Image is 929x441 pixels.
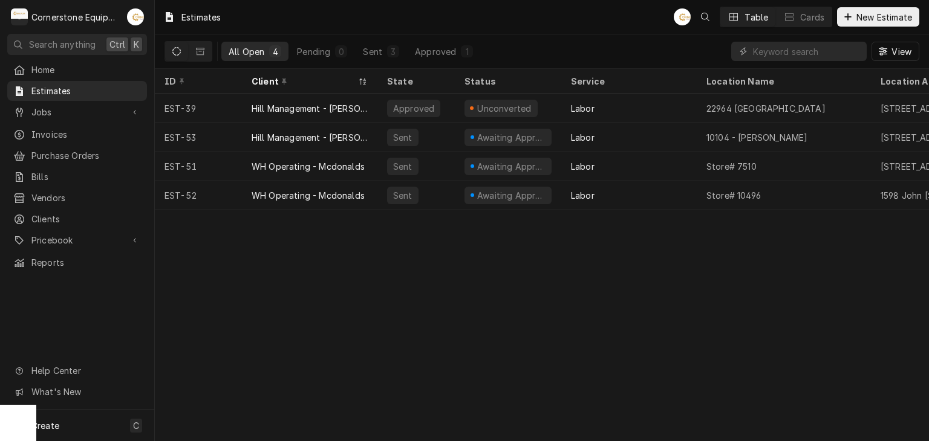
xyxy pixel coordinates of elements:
span: Reports [31,256,141,269]
div: Status [464,75,549,88]
div: Awaiting Approval [476,131,547,144]
span: View [889,45,914,58]
div: Approved [392,102,435,115]
div: State [387,75,445,88]
button: New Estimate [837,7,919,27]
div: Sent [392,189,414,202]
div: WH Operating - Mcdonalds [252,189,365,202]
span: Bills [31,170,141,183]
span: Help Center [31,364,140,377]
button: Search anythingCtrlK [7,34,147,55]
button: View [872,42,919,61]
div: AB [674,8,691,25]
span: What's New [31,385,140,398]
span: Vendors [31,192,141,204]
div: EST-53 [155,123,242,152]
a: Reports [7,253,147,272]
div: Table [745,11,768,24]
div: Store# 10496 [706,189,761,202]
a: Go to What's New [7,382,147,402]
div: Labor [571,131,595,144]
div: EST-51 [155,152,242,181]
a: Go to Help Center [7,361,147,381]
div: Awaiting Approval [476,160,547,173]
span: Ctrl [109,38,125,51]
div: Labor [571,189,595,202]
span: Clients [31,213,141,225]
div: 4 [272,45,279,58]
div: Unconverted [476,102,533,115]
input: Keyword search [753,42,861,61]
div: Client [252,75,356,88]
button: Open search [696,7,715,27]
div: Andrew Buigues's Avatar [674,8,691,25]
a: Invoices [7,124,147,144]
div: Labor [571,160,595,173]
div: Service [571,75,685,88]
div: Hill Management - [PERSON_NAME] [252,131,368,144]
div: 0 [337,45,345,58]
div: ID [165,75,230,88]
div: Sent [392,160,414,173]
span: Purchase Orders [31,149,141,162]
a: Estimates [7,81,147,101]
div: 10104 - [PERSON_NAME] [706,131,807,144]
div: Pending [297,45,330,58]
div: Sent [363,45,382,58]
span: New Estimate [854,11,914,24]
span: K [134,38,139,51]
a: Go to Pricebook [7,230,147,250]
div: Cornerstone Equipment Repair, LLC [31,11,120,24]
div: Cards [800,11,824,24]
div: WH Operating - Mcdonalds [252,160,365,173]
div: Sent [392,131,414,144]
a: Home [7,60,147,80]
div: Hill Management - [PERSON_NAME] [252,102,368,115]
div: Cornerstone Equipment Repair, LLC's Avatar [11,8,28,25]
div: Labor [571,102,595,115]
div: 3 [390,45,397,58]
a: Clients [7,209,147,229]
span: Home [31,63,141,76]
span: Pricebook [31,234,123,246]
div: Awaiting Approval [476,189,547,202]
div: AB [127,8,144,25]
span: C [133,419,139,432]
a: Go to Jobs [7,102,147,122]
span: Estimates [31,85,141,97]
span: Invoices [31,128,141,141]
a: Vendors [7,188,147,208]
div: C [11,8,28,25]
div: 1 [463,45,471,58]
div: EST-52 [155,181,242,210]
div: All Open [229,45,264,58]
a: Purchase Orders [7,146,147,166]
div: 22964 [GEOGRAPHIC_DATA] [706,102,826,115]
a: Bills [7,167,147,187]
span: Create [31,420,59,431]
div: Andrew Buigues's Avatar [127,8,144,25]
span: Search anything [29,38,96,51]
span: Jobs [31,106,123,118]
div: EST-39 [155,94,242,123]
div: Location Name [706,75,859,88]
div: Approved [415,45,456,58]
div: Store# 7510 [706,160,757,173]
